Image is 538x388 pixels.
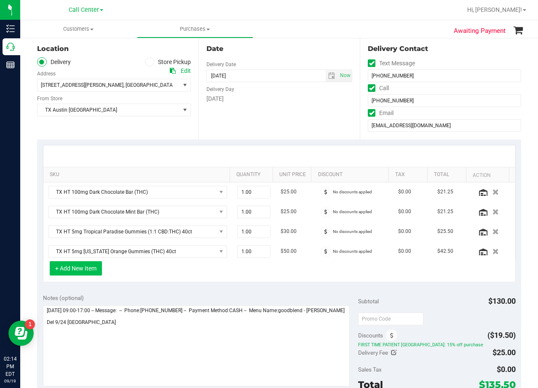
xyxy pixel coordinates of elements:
a: Purchases [137,20,254,38]
input: Format: (999) 999-9999 [368,94,521,107]
span: Subtotal [358,298,379,305]
span: NO DATA FOUND [48,186,227,198]
span: Call Center [69,6,99,13]
span: select [180,104,190,116]
label: Address [37,70,56,78]
label: Delivery [37,57,71,67]
a: Quantity [236,171,269,178]
span: $42.50 [437,247,453,255]
span: NO DATA FOUND [48,206,227,218]
span: Delivery Fee [358,349,388,356]
span: No discounts applied [333,209,372,214]
span: FIRST TIME PATIENT [GEOGRAPHIC_DATA]: 15% off purchase [358,342,516,348]
th: Action [466,167,509,182]
span: , [GEOGRAPHIC_DATA] [123,82,174,88]
div: Date [206,44,352,54]
div: [DATE] [206,94,352,103]
inline-svg: Inventory [6,24,15,33]
a: SKU [50,171,226,178]
span: No discounts applied [333,249,372,254]
span: $0.00 [398,208,411,216]
inline-svg: Call Center [6,43,15,51]
p: 09/19 [4,378,16,384]
inline-svg: Reports [6,61,15,69]
span: Awaiting Payment [454,26,506,36]
a: Tax [395,171,424,178]
span: Hi, [PERSON_NAME]! [467,6,522,13]
input: 1.00 [238,246,270,257]
span: $25.00 [281,208,297,216]
button: + Add New Item [50,261,102,276]
span: Set Current date [338,70,353,82]
div: Location [37,44,191,54]
input: Format: (999) 999-9999 [368,70,521,82]
a: Discount [318,171,385,178]
span: $21.25 [437,188,453,196]
span: Purchases [137,25,253,33]
span: Notes (optional) [43,294,84,301]
div: Edit [181,67,191,75]
input: Promo Code [358,313,423,325]
span: $30.00 [281,227,297,235]
span: ($19.50) [487,331,516,340]
span: $0.00 [398,247,411,255]
div: Delivery Contact [368,44,521,54]
span: TX HT 5mg [US_STATE] Orange Gummies (THC) 40ct [49,246,216,257]
span: Discounts [358,328,383,343]
label: Store Pickup [145,57,191,67]
span: $0.00 [398,188,411,196]
span: No discounts applied [333,229,372,234]
span: $25.50 [437,227,453,235]
span: TX HT 100mg Dark Chocolate Bar (THC) [49,186,216,198]
label: Delivery Day [206,86,234,93]
span: $0.00 [497,365,516,374]
span: TX Austin [GEOGRAPHIC_DATA] [37,104,180,116]
input: 1.00 [238,206,270,218]
input: 1.00 [238,226,270,238]
span: $50.00 [281,247,297,255]
label: Delivery Date [206,61,236,68]
a: Customers [20,20,137,38]
span: $130.00 [488,297,516,305]
span: $0.00 [398,227,411,235]
span: select [180,79,190,91]
span: No discounts applied [333,190,372,194]
span: Customers [20,25,137,33]
div: Copy address to clipboard [170,67,176,75]
span: TX HT 100mg Dark Chocolate Mint Bar (THC) [49,206,216,218]
a: Total [434,171,463,178]
span: TX HT 5mg Tropical Paradise Gummies (1:1 CBD:THC) 40ct [49,226,216,238]
span: NO DATA FOUND [48,245,227,258]
p: 02:14 PM EDT [4,355,16,378]
span: $21.25 [437,208,453,216]
label: Email [368,107,393,119]
iframe: Resource center unread badge [25,319,35,329]
label: Text Message [368,57,415,70]
span: $25.00 [281,188,297,196]
iframe: Resource center [8,321,34,346]
span: $25.00 [492,348,516,357]
label: From Store [37,95,62,102]
i: Edit Delivery Fee [391,350,397,356]
span: Sales Tax [358,366,382,373]
label: Call [368,82,389,94]
input: 1.00 [238,186,270,198]
span: select [338,70,352,82]
span: NO DATA FOUND [48,225,227,238]
span: select [326,70,338,82]
a: Unit Price [279,171,308,178]
span: [STREET_ADDRESS][PERSON_NAME] [41,82,123,88]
